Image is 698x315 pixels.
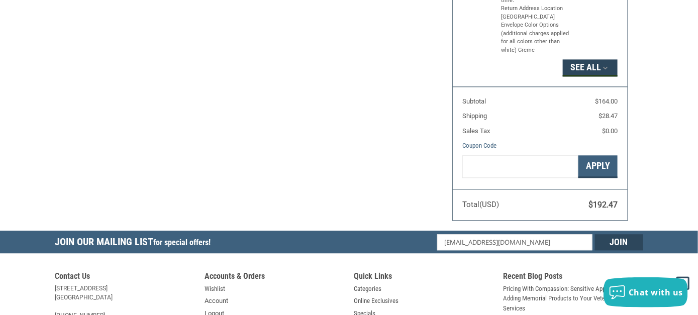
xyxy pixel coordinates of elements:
[462,112,487,120] span: Shipping
[504,271,643,284] h5: Recent Blog Posts
[501,21,576,54] li: Envelope Color Options (additional charges applied for all colors other than white) Creme
[437,234,592,250] input: Email
[462,142,496,149] a: Coupon Code
[563,59,618,76] button: See All
[354,271,493,284] h5: Quick Links
[55,271,195,284] h5: Contact Us
[504,284,643,313] a: Pricing With Compassion: Sensitive Approaches to Adding Memorial Products to Your Veterinary Serv...
[602,127,618,135] span: $0.00
[599,112,618,120] span: $28.47
[354,284,381,294] a: Categories
[205,296,228,306] a: Account
[462,200,499,209] span: Total (USD)
[604,277,688,307] button: Chat with us
[578,155,618,178] button: Apply
[462,97,486,105] span: Subtotal
[595,97,618,105] span: $164.00
[595,234,643,250] input: Join
[205,271,344,284] h5: Accounts & Orders
[501,5,576,21] li: Return Address Location [GEOGRAPHIC_DATA]
[205,284,225,294] a: Wishlist
[588,200,618,209] span: $192.47
[354,296,398,306] a: Online Exclusives
[462,127,490,135] span: Sales Tax
[462,155,578,178] input: Gift Certificate or Coupon Code
[55,231,216,256] h5: Join Our Mailing List
[154,238,211,247] span: for special offers!
[629,287,683,298] span: Chat with us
